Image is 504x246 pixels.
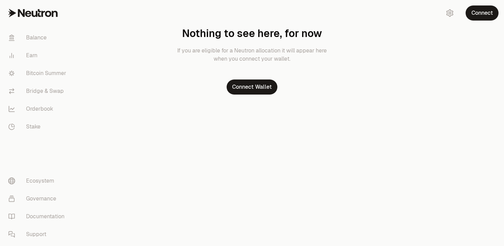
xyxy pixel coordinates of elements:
[3,208,74,225] a: Documentation
[3,29,74,47] a: Balance
[3,82,74,100] a: Bridge & Swap
[3,190,74,208] a: Governance
[182,27,322,40] h1: Nothing to see here, for now
[3,100,74,118] a: Orderbook
[3,47,74,64] a: Earn
[177,47,327,63] p: If you are eligible for a Neutron allocation it will appear here when you connect your wallet.
[3,118,74,136] a: Stake
[227,79,277,95] button: Connect Wallet
[3,225,74,243] a: Support
[466,5,499,21] button: Connect
[3,64,74,82] a: Bitcoin Summer
[3,172,74,190] a: Ecosystem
